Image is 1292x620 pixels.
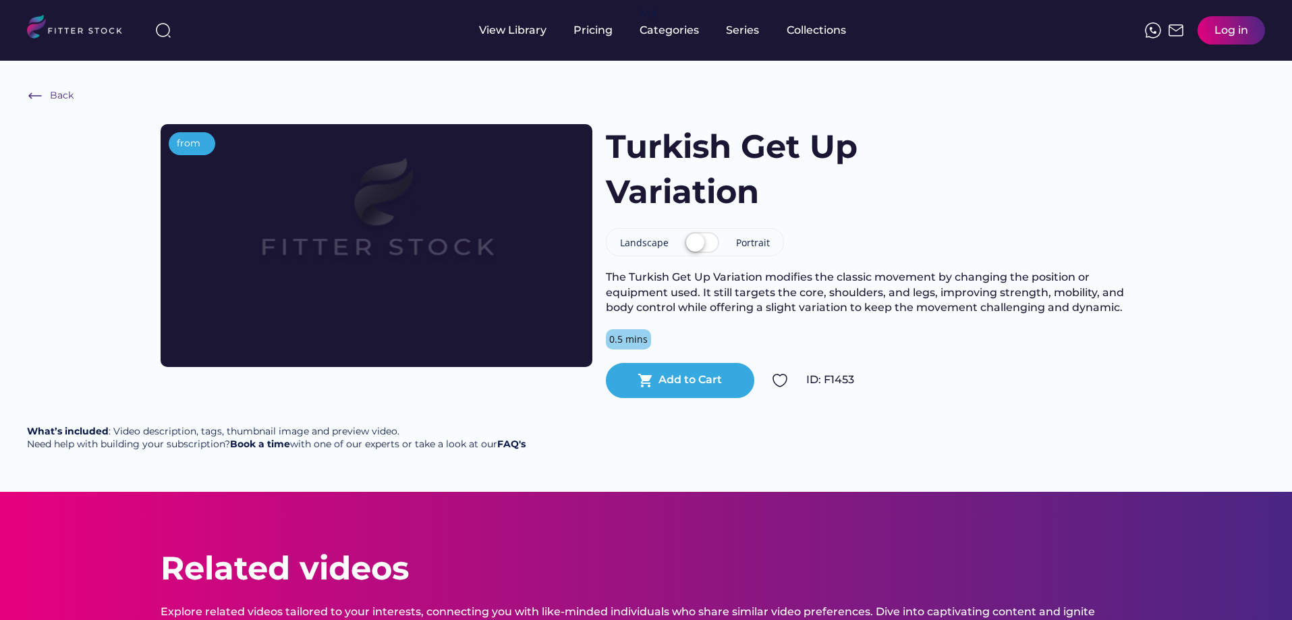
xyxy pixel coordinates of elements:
div: Back [50,89,74,103]
a: Book a time [230,438,290,450]
a: FAQ's [497,438,526,450]
button: shopping_cart [638,372,654,389]
div: Pricing [573,23,613,38]
div: View Library [479,23,546,38]
div: The Turkish Get Up Variation modifies the classic movement by changing the position or equipment ... [606,270,1132,315]
h1: Turkish Get Up Variation [606,124,1001,215]
img: meteor-icons_whatsapp%20%281%29.svg [1145,22,1161,38]
img: Frame%2079%20%281%29.svg [204,124,549,318]
img: search-normal%203.svg [155,22,171,38]
strong: What’s included [27,425,109,437]
div: ID: F1453 [806,372,1132,387]
img: Frame%2051.svg [1168,22,1184,38]
div: Log in [1214,23,1248,38]
div: Portrait [736,236,770,250]
div: Categories [640,23,699,38]
div: : Video description, tags, thumbnail image and preview video. Need help with building your subscr... [27,425,526,451]
div: Add to Cart [658,372,722,387]
img: Frame%20%286%29.svg [27,88,43,104]
div: Series [726,23,760,38]
div: from [177,137,200,150]
div: Collections [787,23,846,38]
div: 0.5 mins [609,333,648,346]
img: LOGO.svg [27,15,134,43]
div: Landscape [620,236,669,250]
img: Group%201000002324.svg [772,372,788,389]
div: fvck [640,7,657,20]
div: Related videos [161,546,409,591]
